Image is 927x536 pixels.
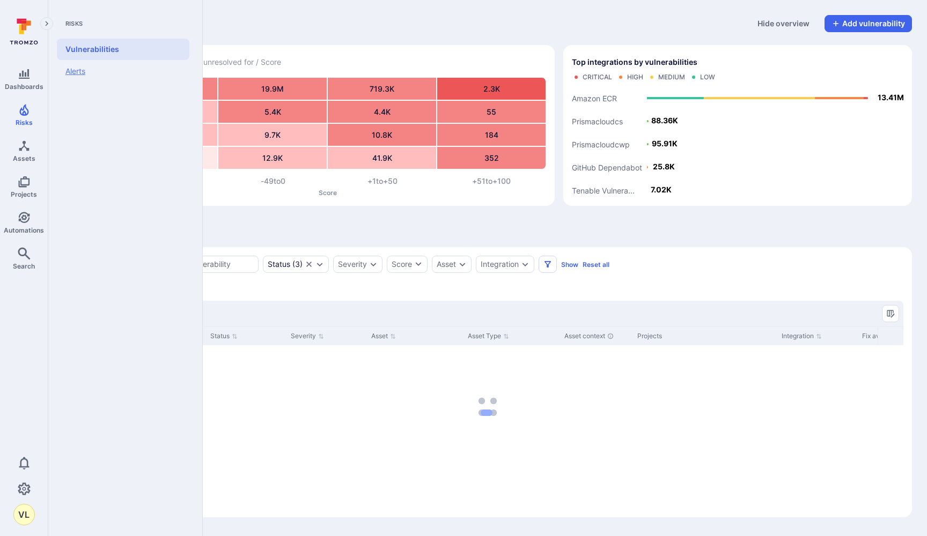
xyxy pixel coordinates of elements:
span: Days unresolved for / Score [183,57,281,68]
div: ( 3 ) [268,260,303,269]
button: Manage columns [882,305,899,322]
text: Prismacloudcs [572,117,623,126]
button: Expand dropdown [521,260,529,269]
text: 25.8K [653,162,675,171]
span: Automations [4,226,44,234]
button: Sort by Asset [371,332,396,340]
button: Sort by Asset Type [468,332,509,340]
button: Show [561,260,578,269]
div: 352 [437,147,546,169]
button: VL [13,504,35,525]
button: Asset [437,260,456,269]
div: Projects [637,331,773,341]
button: Expand navigation menu [40,17,53,30]
span: Search [13,262,35,270]
button: Integration [481,260,519,269]
div: High [627,73,643,81]
div: +1 to +50 [328,176,437,187]
button: Sort by Status [210,332,238,340]
button: Filters [539,256,557,273]
button: Expand dropdown [315,260,324,269]
div: 12.9K [218,147,327,169]
svg: Top integrations by vulnerabilities bar [572,86,903,197]
button: Sort by Severity [291,332,324,340]
div: Fix available [862,331,901,341]
button: Hide overview [751,15,816,32]
button: Status(3) [268,260,303,269]
div: 719.3K [328,78,436,100]
div: Medium [658,73,685,81]
div: 5.4K [218,101,327,123]
div: 10.8K [328,124,436,146]
text: Amazon ECR [572,94,617,103]
button: Clear selection [305,260,313,269]
p: Score [109,189,546,197]
div: Low [700,73,715,81]
button: Sort by Integration [782,332,822,340]
text: 95.91K [652,139,678,148]
div: -49 to 0 [219,176,328,187]
div: 55 [437,101,546,123]
a: Alerts [57,60,189,83]
div: Varun Lokesh S [13,504,35,525]
text: 88.36K [651,116,678,125]
span: Top integrations by vulnerabilities [572,57,697,68]
div: Score [392,259,412,270]
div: +51 to +100 [437,176,547,187]
button: Score [387,256,428,273]
div: Asset context [564,331,629,341]
button: Reset all [583,260,609,269]
button: Expand dropdown [458,260,467,269]
div: Top integrations by vulnerabilities [563,45,912,206]
span: Dashboards [5,83,43,91]
text: 7.02K [651,185,672,194]
button: Severity [338,260,367,269]
span: Projects [11,190,37,198]
div: Automatically discovered context associated with the asset [607,333,614,339]
div: 4.4K [328,101,436,123]
div: 2.3K [437,78,546,100]
text: GitHub Dependabot [572,163,642,172]
a: Vulnerabilities [57,39,189,60]
div: 41.9K [328,147,436,169]
span: Risks [57,19,189,28]
button: Add vulnerability [825,15,912,32]
span: Assets [13,154,35,162]
text: Tenable Vulnera... [572,186,635,195]
div: Critical [583,73,612,81]
span: Risks [16,118,33,126]
div: assets tabs [63,219,912,239]
div: Status [268,260,290,269]
text: Prismacloudcwp [572,140,630,149]
div: 19.9M [218,78,327,100]
button: Expand dropdown [369,260,378,269]
div: 184 [437,124,546,146]
i: Expand navigation menu [43,19,50,28]
text: 13.41M [878,93,904,102]
div: 9.7K [218,124,327,146]
input: Search vulnerability [161,259,254,270]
